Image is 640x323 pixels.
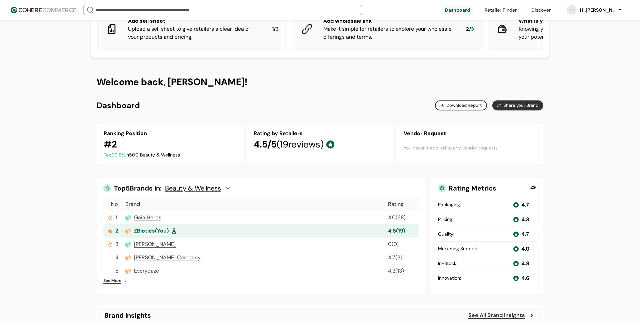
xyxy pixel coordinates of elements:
[104,129,236,137] div: Ranking Position
[115,267,119,275] span: 5
[492,100,543,110] button: Share your Brand
[134,267,159,275] a: Everydaze
[97,100,140,110] h2: Dashboard
[134,240,176,248] a: [PERSON_NAME]
[104,310,151,320] div: Brand Insights
[11,7,76,13] img: Cohere Logo
[125,200,387,208] div: Brand
[97,76,543,88] h1: Welcome back, [PERSON_NAME]!
[115,227,118,235] span: 2
[134,241,176,248] span: [PERSON_NAME]
[521,216,529,224] div: 4.3
[104,137,117,151] div: # 2
[125,152,180,158] span: In 500 Beauty & Wellness
[521,245,529,253] div: 4.0
[104,152,125,158] span: Top 99.8 %
[105,200,124,208] div: No
[388,214,406,221] span: 4.0 ( 28 )
[276,25,279,33] span: 3
[404,137,536,158] div: You haven’t applied to any vendor requests
[115,254,119,262] span: 4
[115,240,118,248] span: 3
[521,274,529,282] div: 4.6
[521,201,529,209] div: 4.7
[272,25,274,33] span: 1
[438,245,479,252] div: Marketing Support :
[438,231,454,238] div: Quality :
[323,17,455,25] div: Add wholesale link
[254,129,386,137] div: Rating by Retailers
[471,25,474,33] span: 3
[388,267,404,274] span: 4.2 ( 13 )
[579,7,623,14] button: Hi,[PERSON_NAME]
[438,201,461,208] div: Packaging :
[134,254,201,262] a: [PERSON_NAME] Company
[438,184,527,192] div: Rating Metrics
[274,25,276,33] span: /
[323,25,455,41] div: Make it simple for retailers to explore your wholesale offerings and terms.
[254,138,277,150] span: 4.5 /5
[466,25,469,33] span: 2
[165,184,221,192] span: Beauty & Wellness
[468,311,525,319] a: See All Brand Insights
[388,200,418,208] div: Rating
[134,214,161,222] a: Gaia Herbs
[438,260,457,267] div: In-Stock :
[469,25,471,33] span: /
[134,227,169,235] a: ZBiotics(You)
[128,17,261,25] div: Add sell sheet
[115,214,117,222] span: 1
[521,260,529,268] div: 4.8
[134,214,161,221] span: Gaia Herbs
[435,100,487,110] button: Download Report
[277,138,324,150] span: ( 19 reviews)
[438,275,461,282] div: Innovation :
[155,227,169,234] span: (You)
[134,254,201,261] span: [PERSON_NAME] Company
[404,129,536,137] div: Vendor Request
[388,254,402,261] span: 4.7 ( 3 )
[114,184,162,192] span: Top 5 Brands in:
[388,241,399,248] span: 0 ( 0 )
[134,267,159,274] span: Everydaze
[103,278,121,284] a: See More
[388,227,405,234] span: 4.5 ( 19 )
[521,230,529,238] div: 4.7
[128,25,261,41] div: Upload a sell sheet to give retailers a clear idea of your products and pricing.
[579,7,616,14] div: Hi, [PERSON_NAME]
[134,227,155,234] span: ZBiotics
[438,216,453,223] div: Pricing :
